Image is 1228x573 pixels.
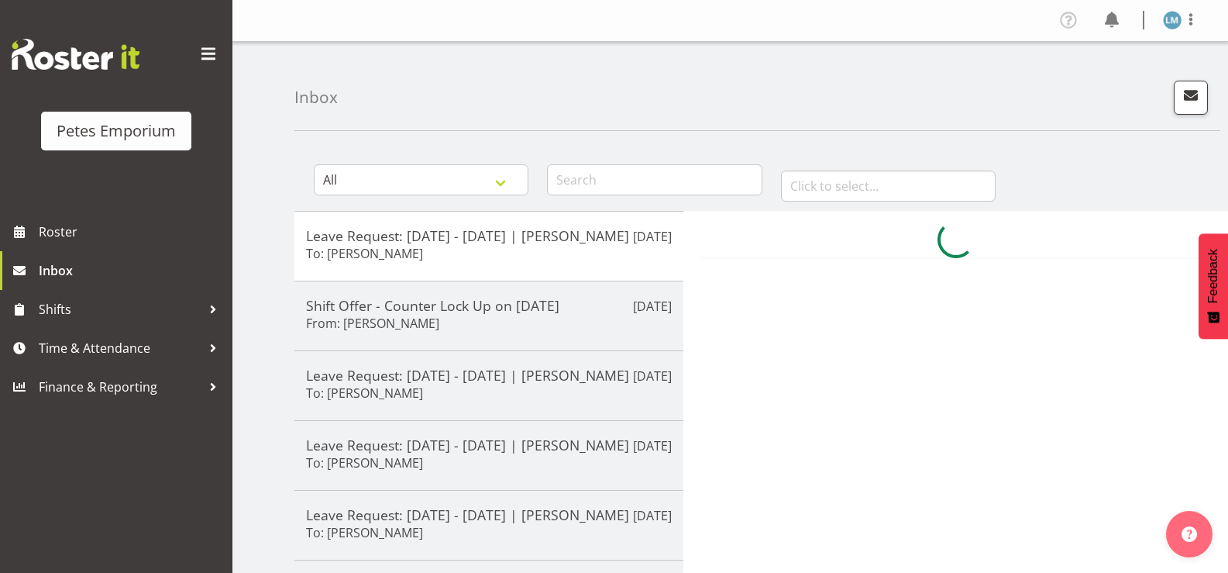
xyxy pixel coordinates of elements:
[306,506,672,523] h5: Leave Request: [DATE] - [DATE] | [PERSON_NAME]
[39,375,201,399] span: Finance & Reporting
[306,227,672,244] h5: Leave Request: [DATE] - [DATE] | [PERSON_NAME]
[1199,233,1228,339] button: Feedback - Show survey
[306,367,672,384] h5: Leave Request: [DATE] - [DATE] | [PERSON_NAME]
[633,437,672,455] p: [DATE]
[306,525,423,540] h6: To: [PERSON_NAME]
[547,164,762,195] input: Search
[39,337,201,360] span: Time & Attendance
[306,385,423,401] h6: To: [PERSON_NAME]
[633,227,672,246] p: [DATE]
[306,316,439,331] h6: From: [PERSON_NAME]
[633,506,672,525] p: [DATE]
[306,455,423,471] h6: To: [PERSON_NAME]
[294,88,338,106] h4: Inbox
[1182,526,1197,542] img: help-xxl-2.png
[306,246,423,261] h6: To: [PERSON_NAME]
[633,367,672,385] p: [DATE]
[39,259,225,282] span: Inbox
[39,220,225,243] span: Roster
[633,297,672,316] p: [DATE]
[306,297,672,314] h5: Shift Offer - Counter Lock Up on [DATE]
[306,437,672,454] h5: Leave Request: [DATE] - [DATE] | [PERSON_NAME]
[12,39,139,70] img: Rosterit website logo
[781,171,996,202] input: Click to select...
[1206,249,1220,303] span: Feedback
[1163,11,1182,29] img: lianne-morete5410.jpg
[39,298,201,321] span: Shifts
[57,119,176,143] div: Petes Emporium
